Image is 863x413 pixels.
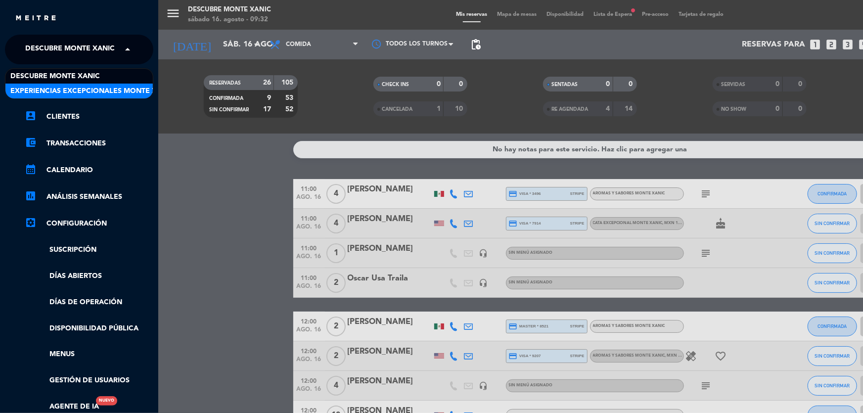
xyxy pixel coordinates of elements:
[470,39,482,50] span: pending_actions
[25,110,37,122] i: account_box
[15,15,57,22] img: MEITRE
[96,396,117,406] div: Nuevo
[10,71,100,82] span: Descubre Monte Xanic
[25,39,115,60] span: Descubre Monte Xanic
[25,297,153,308] a: Días de Operación
[25,190,37,202] i: assessment
[25,164,153,176] a: calendar_monthCalendario
[25,218,153,229] a: Configuración
[25,137,37,148] i: account_balance_wallet
[25,401,99,413] a: Agente de IANuevo
[25,349,153,360] a: Menus
[25,244,153,256] a: Suscripción
[25,375,153,386] a: Gestión de usuarios
[25,271,153,282] a: Días abiertos
[25,191,153,203] a: assessmentANÁLISIS SEMANALES
[10,86,174,97] span: Experiencias Excepcionales Monte Xanic
[25,217,37,229] i: settings_applications
[25,138,153,149] a: account_balance_walletTransacciones
[25,111,153,123] a: account_boxClientes
[25,323,153,334] a: Disponibilidad pública
[25,163,37,175] i: calendar_month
